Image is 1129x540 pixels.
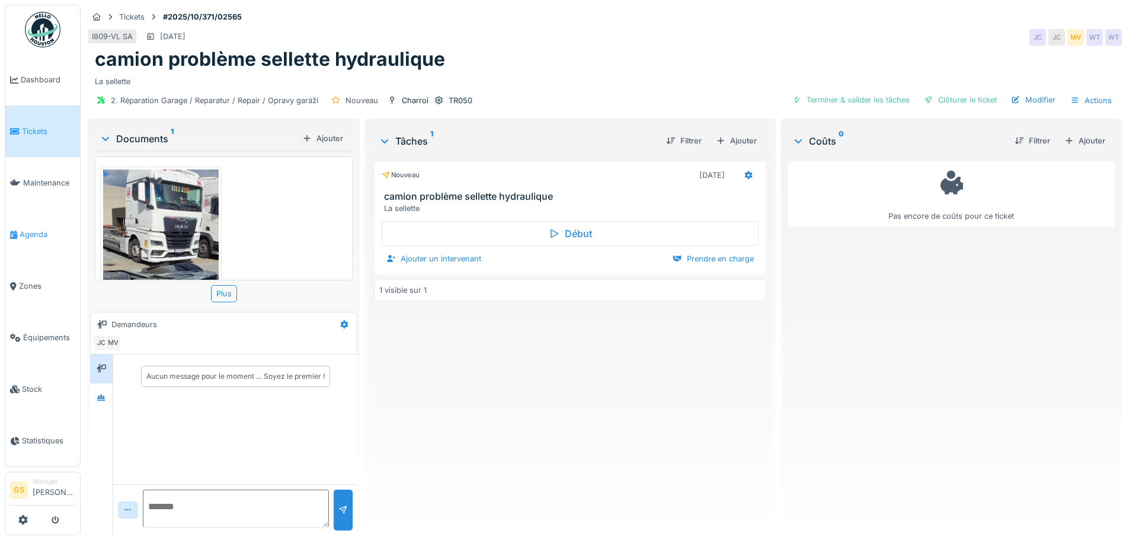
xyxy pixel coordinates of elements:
span: Agenda [20,229,75,240]
div: Plus [211,285,237,302]
img: 2mok5nue7wkvab19kwnnpi3lqc8r [103,170,219,426]
div: Manager [33,477,75,486]
img: Badge_color-CXgf-gQk.svg [25,12,60,47]
span: Stock [22,384,75,395]
a: Statistiques [5,415,80,466]
div: Actions [1065,92,1117,109]
strong: #2025/10/371/02565 [158,11,247,23]
div: Pas encore de coûts pour ce ticket [795,167,1107,222]
div: MV [105,335,121,352]
span: Tickets [22,126,75,137]
a: Stock [5,363,80,415]
a: Tickets [5,106,80,157]
span: Zones [19,280,75,292]
sup: 1 [430,134,433,148]
sup: 1 [171,132,174,146]
div: [DATE] [160,31,185,42]
div: Modifier [1006,92,1060,108]
div: WT [1105,29,1122,46]
div: Ajouter [298,130,348,146]
span: Dashboard [21,74,75,85]
div: WT [1086,29,1103,46]
div: JC [93,335,110,352]
h1: camion problème sellette hydraulique [95,48,445,71]
div: 2. Réparation Garage / Reparatur / Repair / Opravy garáží [111,95,318,106]
div: JC [1048,29,1065,46]
div: Tickets [119,11,145,23]
div: La sellette [95,71,1115,87]
div: JC [1029,29,1046,46]
div: MV [1067,29,1084,46]
a: Maintenance [5,157,80,209]
div: Prendre en charge [668,251,759,267]
a: Dashboard [5,54,80,106]
li: GS [10,481,28,499]
div: I809-VL SA [92,31,133,42]
a: Agenda [5,209,80,260]
div: Charroi [402,95,428,106]
span: Statistiques [22,435,75,446]
div: Ajouter [1060,133,1110,149]
div: Ajouter un intervenant [382,251,486,267]
div: [DATE] [699,170,725,181]
div: 1 visible sur 1 [379,285,427,296]
div: La sellette [384,203,760,214]
div: Filtrer [1010,133,1055,149]
div: Documents [100,132,298,146]
sup: 0 [839,134,844,148]
div: Tâches [379,134,656,148]
div: Filtrer [661,133,706,149]
h3: camion problème sellette hydraulique [384,191,760,202]
a: GS Manager[PERSON_NAME] [10,477,75,506]
div: Nouveau [382,170,420,180]
div: Clôturer le ticket [919,92,1002,108]
li: [PERSON_NAME] [33,477,75,503]
div: Coûts [792,134,1005,148]
div: Nouveau [346,95,378,106]
div: Aucun message pour le moment … Soyez le premier ! [146,371,325,382]
div: Ajouter [711,133,762,149]
a: Équipements [5,312,80,363]
div: Début [382,221,758,246]
div: TR050 [449,95,472,106]
div: Demandeurs [111,319,157,330]
span: Équipements [23,332,75,343]
span: Maintenance [23,177,75,188]
div: Terminer & valider les tâches [788,92,914,108]
a: Zones [5,260,80,312]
